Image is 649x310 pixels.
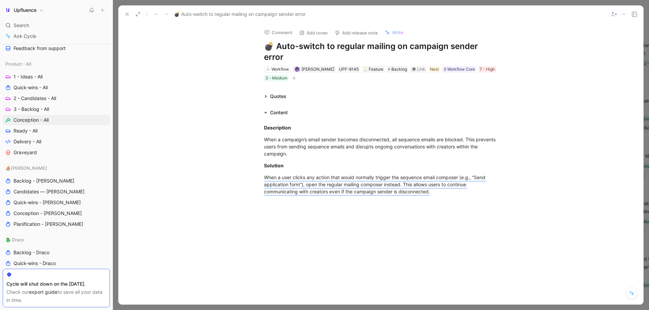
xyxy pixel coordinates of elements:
[3,59,110,158] div: Product - All1 - Ideas - AllQuick-wins - All2 - Candidates - All3 - Backlog - AllConception - All...
[14,7,37,13] h1: Upfluence
[3,126,110,136] a: Ready - All
[3,31,110,41] a: Ask Cycle
[174,10,306,18] span: 💣 Auto-switch to regular mailing on campaign sender error
[480,66,495,73] div: 7 - High
[14,95,56,102] span: 2 - Candidates - All
[14,221,83,228] span: Planification - [PERSON_NAME]
[295,68,299,71] img: avatar
[3,208,110,218] a: Conception - [PERSON_NAME]
[14,149,37,156] span: Graveyard
[3,82,110,93] a: Quick-wins - All
[3,104,110,114] a: 3 - Backlog - All
[3,115,110,125] a: Conception - All
[5,61,31,67] span: Product - All
[29,289,57,295] a: export guide
[3,247,110,258] a: Backlog - Draco
[391,66,407,73] span: Backlog
[264,136,498,157] div: When a campaign’s email sender becomes disconnected, all sequence emails are blocked. This preven...
[362,66,385,73] div: 💡Feature
[3,258,110,268] a: Quick-wins - Draco
[14,21,29,29] span: Search
[264,174,487,194] mark: When a user clicks any action that would normally trigger the sequence email composer (e.g., “Sen...
[271,66,289,73] div: Workflow
[332,28,381,38] button: Add release note
[302,67,334,72] span: [PERSON_NAME]
[264,125,291,130] strong: Description
[4,7,11,14] img: Upfluence
[3,59,110,69] div: Product - All
[14,138,41,145] span: Delivery - All
[265,75,287,81] div: 3 - Medium
[3,163,110,229] div: ⛵️[PERSON_NAME]Backlog - [PERSON_NAME]Candidates — [PERSON_NAME]Quick-wins - [PERSON_NAME]Concept...
[264,41,498,63] h1: 💣 Auto-switch to regular mailing on campaign sender error
[14,188,85,195] span: Candidates — [PERSON_NAME]
[5,165,47,171] span: ⛵️[PERSON_NAME]
[3,187,110,197] a: Candidates — [PERSON_NAME]
[14,106,49,113] span: 3 - Backlog - All
[6,288,106,304] div: Check our to save all your data in time.
[14,117,49,123] span: Conception - All
[3,147,110,158] a: Graveyard
[430,66,439,73] div: Next
[14,210,82,217] span: Conception - [PERSON_NAME]
[14,199,81,206] span: Quick-wins - [PERSON_NAME]
[3,5,45,15] button: UpfluenceUpfluence
[14,32,36,40] span: Ask Cycle
[3,163,110,173] div: ⛵️[PERSON_NAME]
[382,28,407,37] button: Write
[3,235,110,290] div: 🐉 DracoBacklog - DracoQuick-wins - DracoConception - DracoPlanification - Draco
[417,66,425,73] div: Link
[296,28,331,38] button: Add cover
[6,280,106,288] div: Cycle will shut down on the [DATE].
[3,235,110,245] div: 🐉 Draco
[270,109,288,117] div: Content
[14,177,74,184] span: Backlog - [PERSON_NAME]
[14,84,48,91] span: Quick-wins - All
[3,137,110,147] a: Delivery - All
[270,92,286,100] div: Quotes
[443,66,475,73] div: 3 Workflow Core
[14,45,66,52] span: Feedback from support
[387,66,408,73] div: Backlog
[392,29,404,35] span: Write
[5,236,24,243] span: 🐉 Draco
[261,28,295,37] button: Comment
[3,20,110,30] div: Search
[339,66,359,73] div: UPF-8145
[3,197,110,208] a: Quick-wins - [PERSON_NAME]
[14,260,56,267] span: Quick-wins - Draco
[3,72,110,82] a: 1 - Ideas - All
[3,219,110,229] a: Planification - [PERSON_NAME]
[363,66,383,73] div: Feature
[3,93,110,103] a: 2 - Candidates - All
[261,109,290,117] div: Content
[363,67,367,71] img: 💡
[261,92,289,100] div: Quotes
[14,249,49,256] span: Backlog - Draco
[3,43,110,53] a: Feedback from support
[3,176,110,186] a: Backlog - [PERSON_NAME]
[264,163,284,168] strong: Solution
[14,127,38,134] span: Ready - All
[14,73,43,80] span: 1 - Ideas - All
